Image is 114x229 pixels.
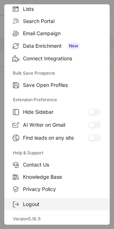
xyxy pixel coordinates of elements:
[4,3,110,15] label: Lists
[4,118,110,131] label: AI Writer on Gmail
[23,82,101,88] span: Save Open Profiles
[4,131,110,144] label: Find leads on any site
[4,79,110,91] label: Save Open Profiles
[4,39,110,52] label: Data Enrichment New
[23,122,88,128] span: AI Writer on Gmail
[23,42,101,50] span: Data Enrichment
[23,18,101,24] span: Search Portal
[23,201,101,207] span: Logout
[4,106,110,118] label: Hide Sidebar
[4,15,110,27] label: Search Portal
[23,186,101,192] span: Privacy Policy
[23,30,101,37] span: Email Campaign
[4,52,110,65] label: Connect Integrations
[23,109,88,115] span: Hide Sidebar
[4,171,110,183] label: Knowledge Base
[13,67,101,79] label: Bulk Save Prospects
[23,55,101,62] span: Connect Integrations
[4,198,110,210] label: Logout
[13,147,101,159] label: Help & Support
[23,162,101,168] span: Contact Us
[23,135,88,141] span: Find leads on any site
[13,94,101,106] label: Extension Preference
[4,213,110,225] div: Version 5.16.5
[67,42,80,50] span: New
[23,174,101,180] span: Knowledge Base
[4,183,110,195] label: Privacy Policy
[4,159,110,171] label: Contact Us
[23,6,101,12] span: Lists
[4,27,110,39] label: Email Campaign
